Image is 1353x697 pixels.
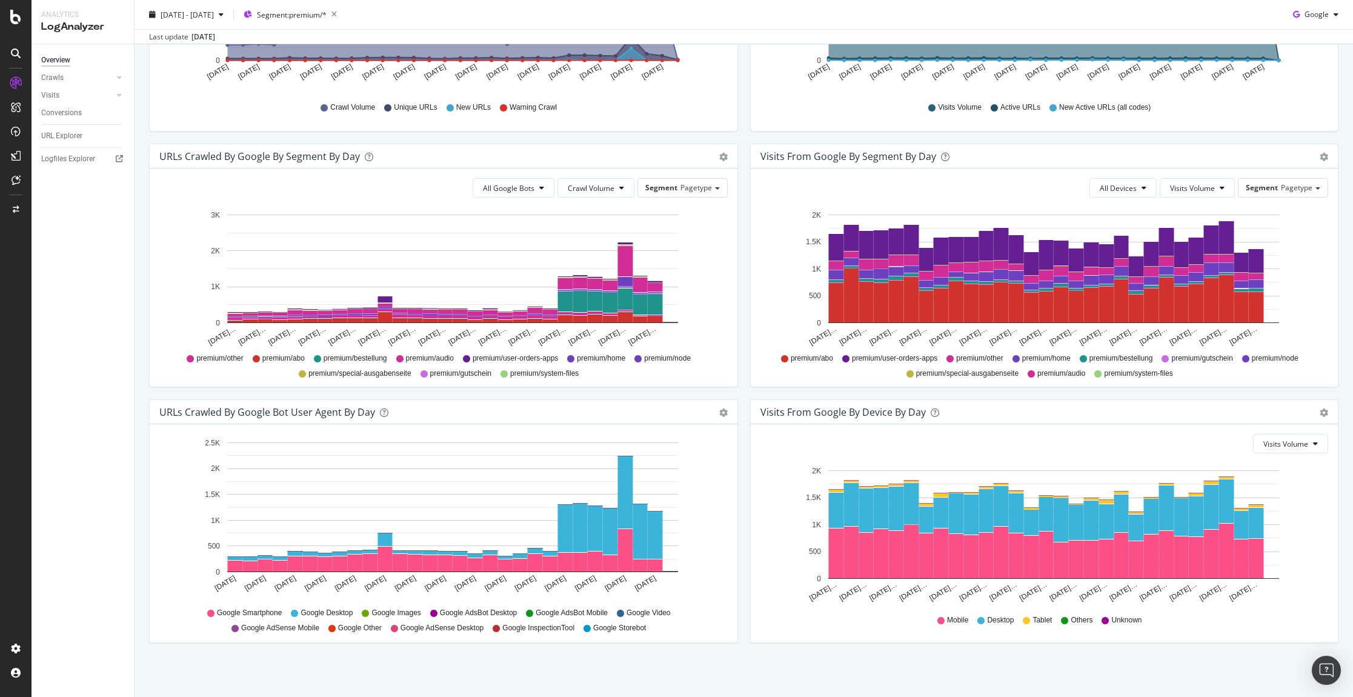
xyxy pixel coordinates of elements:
text: [DATE] [610,62,634,81]
text: 0 [216,319,220,327]
div: LogAnalyzer [41,20,124,34]
text: 1K [812,521,821,529]
span: premium/abo [791,353,833,364]
text: [DATE] [544,574,568,593]
div: Visits from Google By Segment By Day [760,150,936,162]
span: Tablet [1032,615,1052,625]
span: Google AdSense Mobile [241,623,319,633]
span: premium/special-ausgabenseite [916,369,1019,379]
text: [DATE] [1210,62,1234,81]
text: [DATE] [392,62,416,81]
div: gear [719,153,728,161]
button: Segment:premium/* [239,5,342,24]
div: URL Explorer [41,130,82,142]
span: Unknown [1111,615,1142,625]
span: New Active URLs (all codes) [1059,102,1151,113]
div: Visits [41,89,59,102]
span: Segment [1246,182,1278,193]
text: [DATE] [513,574,537,593]
span: All Devices [1100,183,1137,193]
text: [DATE] [205,62,230,81]
text: [DATE] [303,574,327,593]
text: [DATE] [485,62,510,81]
svg: A chart. [159,434,723,602]
text: [DATE] [423,62,447,81]
text: [DATE] [1024,62,1048,81]
span: Visits Volume [1263,439,1308,449]
text: [DATE] [1241,62,1265,81]
text: [DATE] [516,62,540,81]
text: [DATE] [837,62,862,81]
button: All Devices [1089,178,1157,198]
text: [DATE] [1055,62,1079,81]
span: premium/system-files [510,369,579,379]
div: A chart. [159,207,723,348]
span: premium/node [1252,353,1298,364]
span: premium/node [644,353,691,364]
div: gear [719,409,728,417]
span: Visits Volume [938,102,982,113]
text: [DATE] [333,574,357,593]
div: URLs Crawled by Google By Segment By Day [159,150,360,162]
text: [DATE] [806,62,831,81]
text: 500 [808,547,820,556]
text: [DATE] [603,574,628,593]
span: Google AdSense Desktop [401,623,484,633]
text: 2.5K [205,439,220,447]
text: [DATE] [1148,62,1172,81]
div: [DATE] [191,32,215,42]
a: Logfiles Explorer [41,153,125,165]
div: Crawls [41,72,64,84]
text: [DATE] [484,574,508,593]
button: Visits Volume [1160,178,1235,198]
text: 0 [216,56,220,65]
text: [DATE] [640,62,665,81]
text: 1.5K [205,490,220,499]
span: premium/bestellung [1089,353,1153,364]
a: Crawls [41,72,113,84]
div: Visits From Google By Device By Day [760,406,926,418]
a: Overview [41,54,125,67]
div: Open Intercom Messenger [1312,656,1341,685]
span: Google Desktop [301,608,353,618]
svg: A chart. [760,463,1324,604]
text: [DATE] [454,62,478,81]
text: 2K [812,211,821,219]
text: 1.5K [806,238,821,246]
text: 0 [817,575,821,583]
span: Segment [645,182,677,193]
text: [DATE] [213,574,238,593]
text: [DATE] [299,62,323,81]
span: Visits Volume [1170,183,1215,193]
div: gear [1320,153,1328,161]
text: [DATE] [962,62,986,81]
text: [DATE] [1086,62,1110,81]
span: premium/home [577,353,625,364]
div: gear [1320,409,1328,417]
span: premium/system-files [1104,369,1172,379]
span: premium/home [1022,353,1071,364]
button: [DATE] - [DATE] [144,5,228,24]
div: Conversions [41,107,82,119]
text: [DATE] [243,574,267,593]
div: Analytics [41,10,124,20]
text: [DATE] [361,62,385,81]
text: 0 [216,568,220,576]
svg: A chart. [760,207,1324,348]
text: [DATE] [423,574,447,593]
span: Pagetype [1281,182,1312,193]
span: Crawl Volume [330,102,375,113]
text: [DATE] [393,574,417,593]
div: Logfiles Explorer [41,153,95,165]
span: Unique URLs [394,102,437,113]
span: Google [1305,9,1329,19]
span: Google InspectionTool [502,623,574,633]
text: [DATE] [578,62,602,81]
span: Others [1071,615,1092,625]
span: premium/audio [1037,369,1085,379]
text: 500 [208,542,220,550]
span: Active URLs [1000,102,1040,113]
text: [DATE] [900,62,924,81]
